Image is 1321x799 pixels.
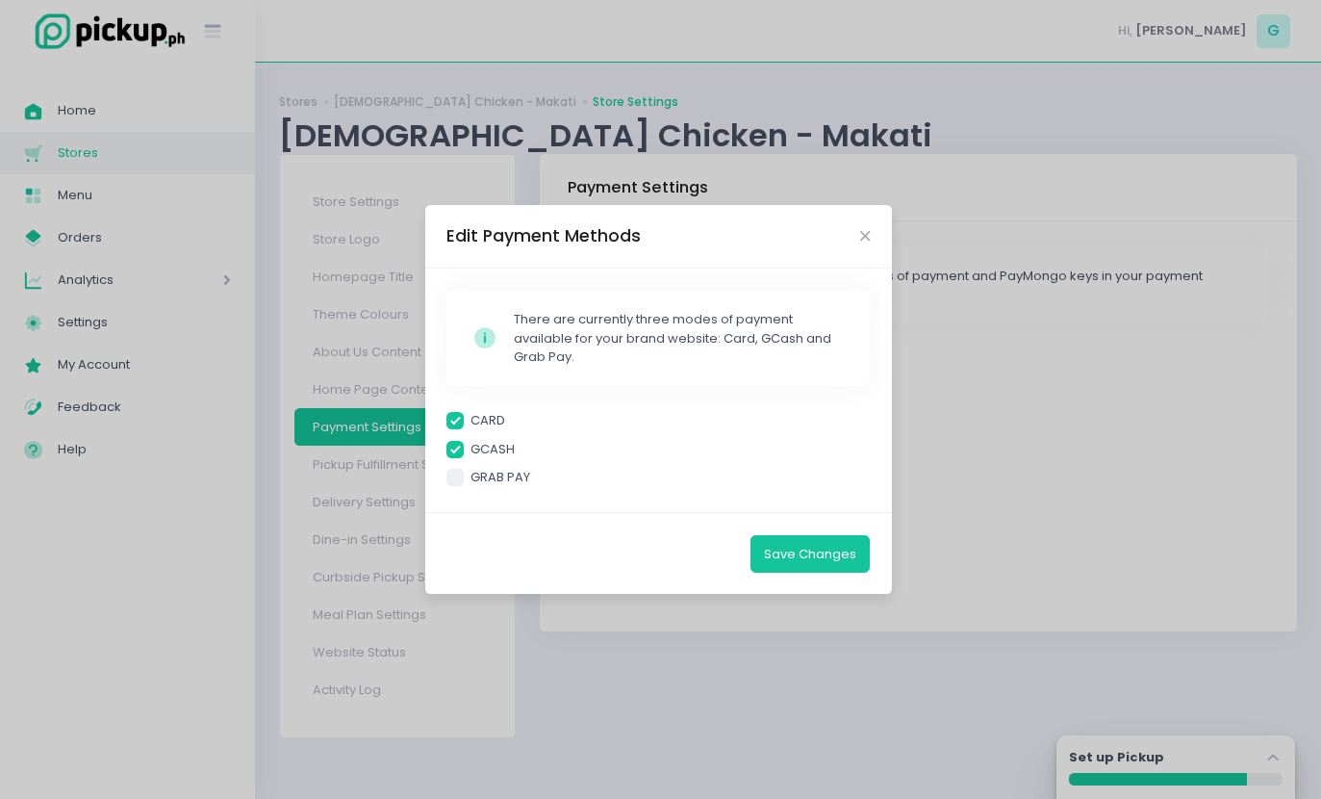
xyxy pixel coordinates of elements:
[446,468,870,487] label: GRAB PAY
[446,440,870,459] label: GCASH
[446,223,641,248] div: Edit Payment Methods
[446,411,870,430] label: CARD
[750,535,870,572] button: Save Changes
[860,231,870,241] button: Close
[514,310,844,367] div: There are currently three modes of payment available for your brand website: Card, GCash and Grab...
